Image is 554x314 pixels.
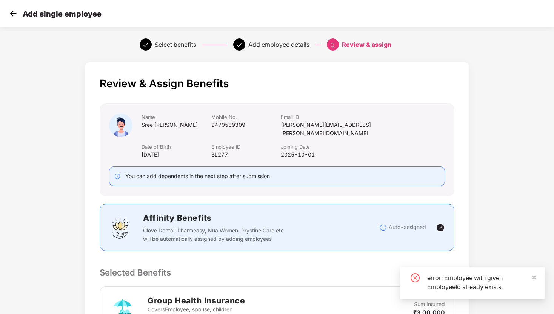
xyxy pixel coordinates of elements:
div: Joining Date [281,143,374,151]
p: Selected Benefits [100,266,454,279]
div: Email ID [281,114,374,121]
img: svg+xml;base64,PHN2ZyB4bWxucz0iaHR0cDovL3d3dy53My5vcmcvMjAwMC9zdmciIHdpZHRoPSIzMCIgaGVpZ2h0PSIzMC... [8,8,19,19]
div: [DATE] [142,151,211,159]
div: Sree [PERSON_NAME] [142,121,211,129]
div: Name [142,114,211,121]
p: Review & Assign Benefits [100,77,454,90]
img: svg+xml;base64,PHN2ZyBpZD0iSW5mb18tXzMyeDMyIiBkYXRhLW5hbWU9IkluZm8gLSAzMngzMiIgeG1sbnM9Imh0dHA6Ly... [379,224,387,231]
p: Auto-assigned [389,223,426,231]
span: check [143,42,149,48]
div: Mobile No. [211,114,281,121]
div: Select benefits [155,38,196,51]
img: icon [109,114,132,137]
h2: Affinity Benefits [143,212,379,224]
span: close [531,275,537,280]
img: svg+xml;base64,PHN2ZyBpZD0iVGljay0yNHgyNCIgeG1sbnM9Imh0dHA6Ly93d3cudzMub3JnLzIwMDAvc3ZnIiB3aWR0aD... [436,223,445,232]
div: 2025-10-01 [281,151,374,159]
p: Add single employee [23,9,102,18]
span: You can add dependents in the next step after submission [125,173,270,179]
span: info-circle [115,174,120,179]
div: Date of Birth [142,143,211,151]
div: 9479589309 [211,121,281,129]
span: close-circle [411,273,420,282]
div: Add employee details [248,38,309,51]
p: Clove Dental, Pharmeasy, Nua Women, Prystine Care etc will be automatically assigned by adding em... [143,226,285,243]
div: error: Employee with given EmployeeId already exists. [427,273,536,291]
div: Review & assign [342,38,391,51]
h2: Group Health Insurance [148,294,255,307]
div: Employee ID [211,143,281,151]
div: [PERSON_NAME][EMAIL_ADDRESS][PERSON_NAME][DOMAIN_NAME] [281,121,374,137]
img: svg+xml;base64,PHN2ZyBpZD0iQWZmaW5pdHlfQmVuZWZpdHMiIGRhdGEtbmFtZT0iQWZmaW5pdHkgQmVuZWZpdHMiIHhtbG... [109,216,132,239]
div: BL277 [211,151,281,159]
p: Covers Employee, spouse, children [148,305,255,314]
span: 3 [331,41,335,49]
span: check [236,42,242,48]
